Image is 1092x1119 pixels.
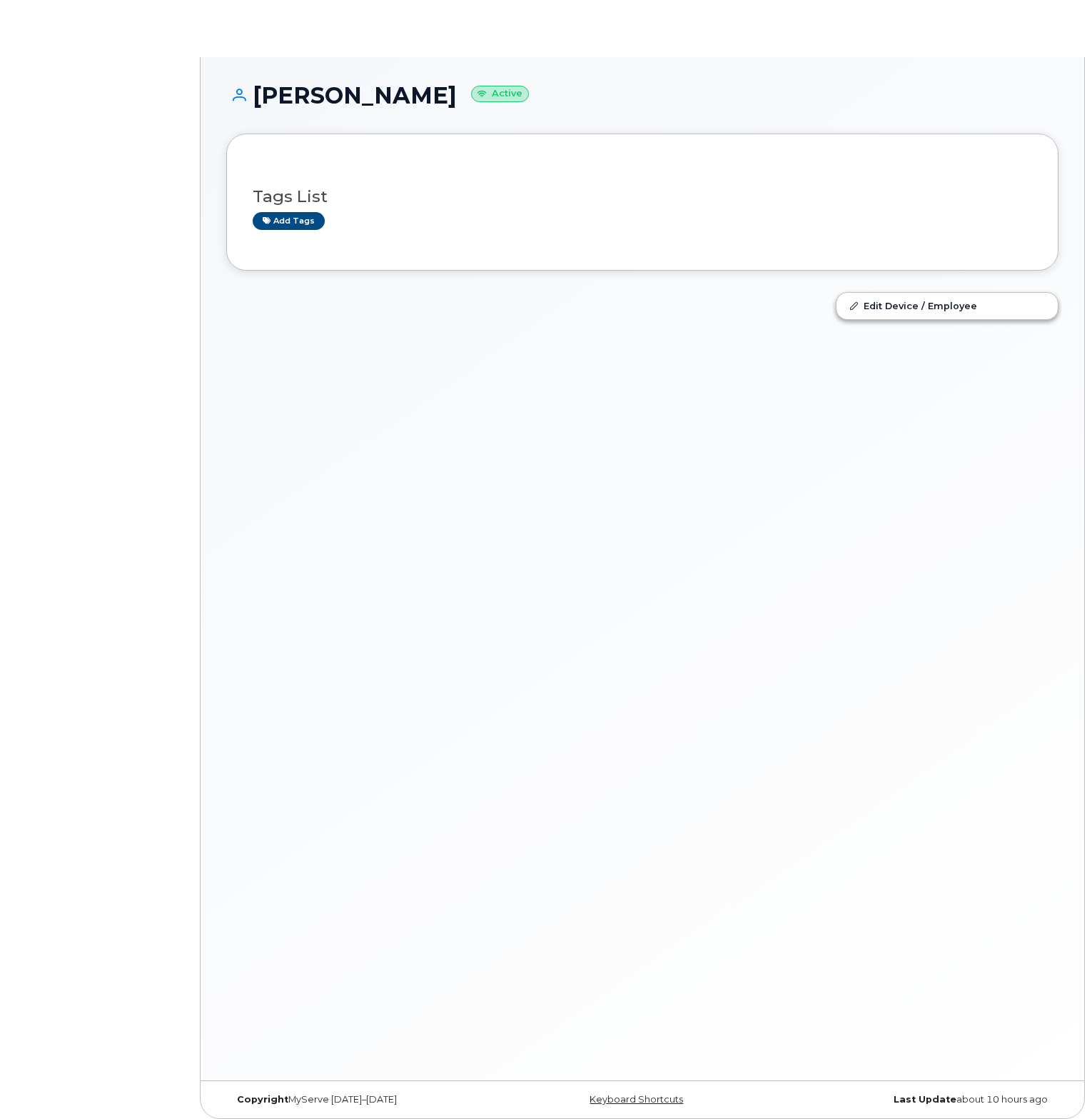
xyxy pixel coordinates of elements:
[781,1094,1058,1105] div: about 10 hours ago
[894,1094,956,1105] strong: Last Update
[253,188,1032,206] h3: Tags List
[237,1094,288,1105] strong: Copyright
[471,86,529,102] small: Active
[253,212,325,230] a: Add tags
[836,293,1058,318] a: Edit Device / Employee
[226,1094,504,1105] div: MyServe [DATE]–[DATE]
[226,83,1058,108] h1: [PERSON_NAME]
[590,1094,683,1105] a: Keyboard Shortcuts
